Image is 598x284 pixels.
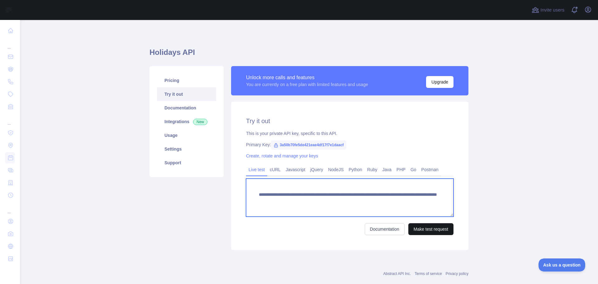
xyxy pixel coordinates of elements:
[346,165,365,175] a: Python
[246,117,453,125] h2: Try it out
[246,130,453,137] div: This is your private API key, specific to this API.
[394,165,408,175] a: PHP
[5,37,15,50] div: ...
[267,165,283,175] a: cURL
[157,115,216,128] a: Integrations New
[271,140,346,150] span: 3a50b70fe5de421eae4df17f7e1daacf
[446,272,468,276] a: Privacy policy
[246,165,267,175] a: Live test
[380,165,394,175] a: Java
[426,76,453,88] button: Upgrade
[246,142,453,148] div: Primary Key:
[325,165,346,175] a: NodeJS
[149,47,468,62] h1: Holidays API
[408,223,453,235] button: Make test request
[283,165,308,175] a: Javascript
[157,87,216,101] a: Try it out
[308,165,325,175] a: jQuery
[246,81,368,88] div: You are currently on a free plan with limited features and usage
[540,7,564,14] span: Invite users
[157,74,216,87] a: Pricing
[539,258,586,272] iframe: Toggle Customer Support
[157,142,216,156] a: Settings
[157,128,216,142] a: Usage
[419,165,441,175] a: Postman
[408,165,419,175] a: Go
[193,119,207,125] span: New
[5,202,15,214] div: ...
[365,223,405,235] a: Documentation
[530,5,566,15] button: Invite users
[415,272,442,276] a: Terms of service
[5,113,15,126] div: ...
[365,165,380,175] a: Ruby
[246,74,368,81] div: Unlock more calls and features
[157,156,216,170] a: Support
[246,153,318,158] a: Create, rotate and manage your keys
[383,272,411,276] a: Abstract API Inc.
[157,101,216,115] a: Documentation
